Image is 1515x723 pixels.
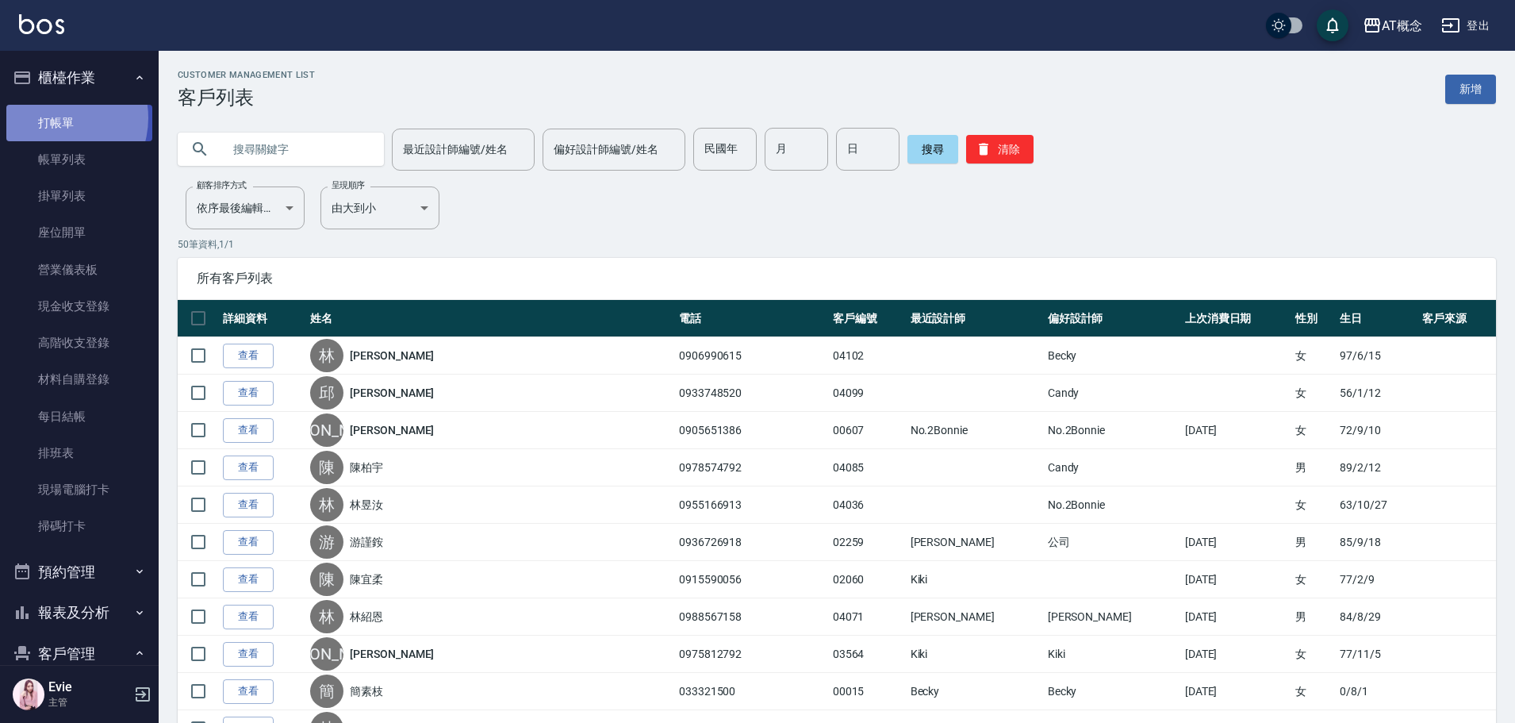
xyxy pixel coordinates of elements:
td: [DATE] [1181,598,1291,636]
td: Becky [907,673,1044,710]
a: 排班表 [6,435,152,471]
p: 50 筆資料, 1 / 1 [178,237,1496,252]
td: 女 [1291,337,1336,375]
td: 63/10/27 [1336,486,1418,524]
button: AT概念 [1356,10,1429,42]
td: 0988567158 [675,598,829,636]
td: [DATE] [1181,673,1291,710]
a: 陳宜柔 [350,571,383,587]
button: 客戶管理 [6,633,152,675]
label: 呈現順序 [332,179,365,191]
th: 詳細資料 [219,300,306,337]
div: AT概念 [1382,16,1422,36]
th: 上次消費日期 [1181,300,1291,337]
th: 客戶來源 [1418,300,1496,337]
div: [PERSON_NAME] [310,637,343,671]
td: 0975812792 [675,636,829,673]
td: 女 [1291,412,1336,449]
button: 搜尋 [907,135,958,163]
h5: Evie [48,679,129,695]
div: 林 [310,600,343,633]
td: 77/2/9 [1336,561,1418,598]
button: 清除 [966,135,1034,163]
th: 生日 [1336,300,1418,337]
td: 033321500 [675,673,829,710]
td: 97/6/15 [1336,337,1418,375]
a: 查看 [223,381,274,406]
a: 查看 [223,493,274,517]
td: 77/11/5 [1336,636,1418,673]
td: 04036 [829,486,907,524]
td: 男 [1291,524,1336,561]
td: 0905651386 [675,412,829,449]
td: 女 [1291,673,1336,710]
td: Kiki [907,561,1044,598]
td: 男 [1291,449,1336,486]
div: 依序最後編輯時間 [186,187,305,229]
div: 林 [310,488,343,521]
td: 04071 [829,598,907,636]
a: [PERSON_NAME] [350,422,434,438]
div: [PERSON_NAME] [310,413,343,447]
div: 邱 [310,376,343,410]
td: Becky [1044,337,1181,375]
a: 查看 [223,418,274,443]
td: 00607 [829,412,907,449]
td: 85/9/18 [1336,524,1418,561]
td: [DATE] [1181,412,1291,449]
td: 公司 [1044,524,1181,561]
td: Candy [1044,449,1181,486]
div: 林 [310,339,343,372]
a: [PERSON_NAME] [350,646,434,662]
a: 現金收支登錄 [6,288,152,325]
td: 04085 [829,449,907,486]
a: 帳單列表 [6,141,152,178]
td: 72/9/10 [1336,412,1418,449]
td: Becky [1044,673,1181,710]
a: 材料自購登錄 [6,361,152,398]
td: 0933748520 [675,375,829,412]
button: 登出 [1435,11,1496,40]
td: 0955166913 [675,486,829,524]
td: 04099 [829,375,907,412]
a: 掛單列表 [6,178,152,214]
td: 56/1/12 [1336,375,1418,412]
td: 02060 [829,561,907,598]
a: 查看 [223,642,274,667]
td: 女 [1291,375,1336,412]
th: 最近設計師 [907,300,1044,337]
td: [PERSON_NAME] [1044,598,1181,636]
td: [PERSON_NAME] [907,524,1044,561]
a: 高階收支登錄 [6,325,152,361]
a: 掃碼打卡 [6,508,152,544]
img: Logo [19,14,64,34]
button: 報表及分析 [6,592,152,633]
div: 由大到小 [320,187,439,229]
th: 偏好設計師 [1044,300,1181,337]
span: 所有客戶列表 [197,271,1477,287]
a: 陳柏宇 [350,460,383,475]
label: 顧客排序方式 [197,179,247,191]
div: 陳 [310,563,343,596]
td: No.2Bonnie [1044,486,1181,524]
th: 性別 [1291,300,1336,337]
td: 89/2/12 [1336,449,1418,486]
a: 林昱汝 [350,497,383,513]
div: 陳 [310,451,343,484]
td: No.2Bonnie [1044,412,1181,449]
button: 預約管理 [6,552,152,593]
td: 0915590056 [675,561,829,598]
th: 客戶編號 [829,300,907,337]
img: Person [13,679,44,710]
a: 查看 [223,530,274,555]
td: Kiki [907,636,1044,673]
h3: 客戶列表 [178,87,315,109]
td: 02259 [829,524,907,561]
button: save [1317,10,1348,41]
a: 每日結帳 [6,398,152,435]
a: 查看 [223,456,274,480]
td: 女 [1291,486,1336,524]
div: 簡 [310,675,343,708]
a: 簡素枝 [350,683,383,699]
td: [DATE] [1181,524,1291,561]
